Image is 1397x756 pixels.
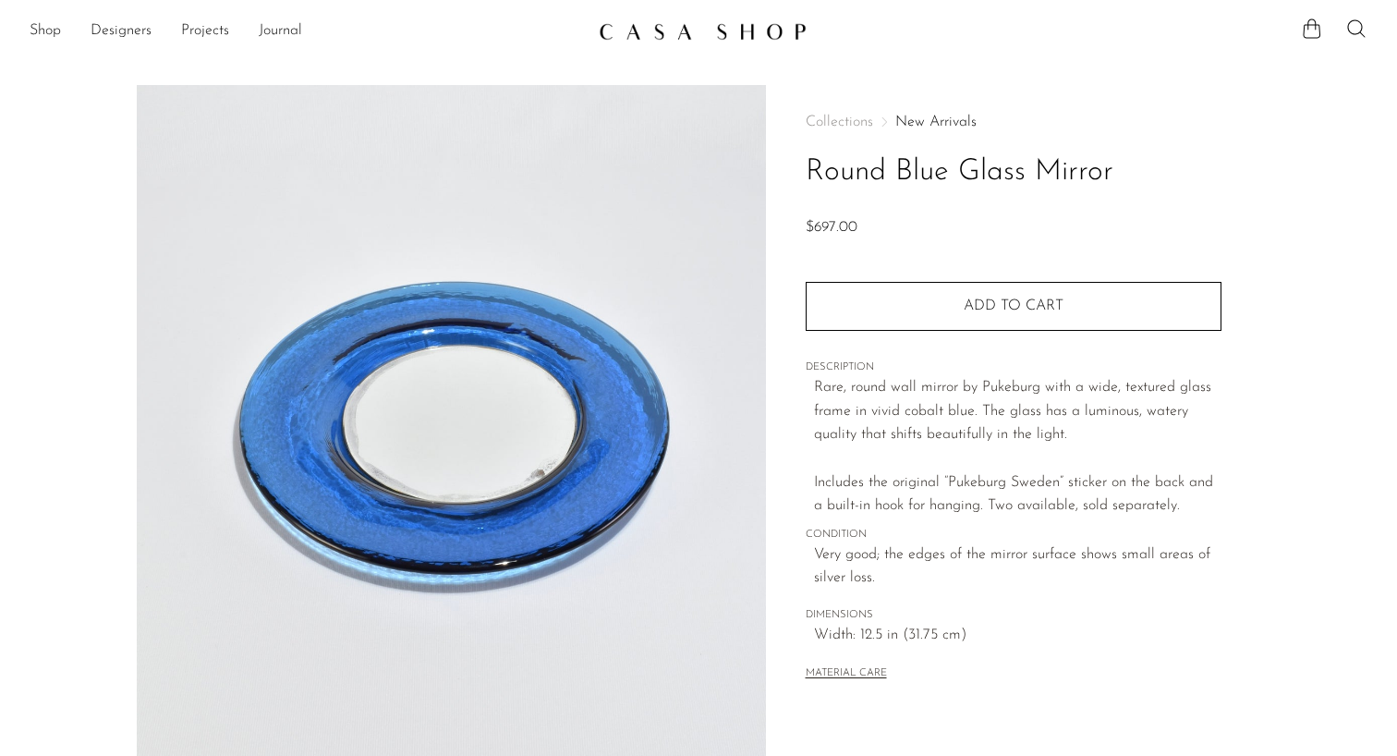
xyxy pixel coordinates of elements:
[806,667,887,681] button: MATERIAL CARE
[814,624,1221,648] span: Width: 12.5 in (31.75 cm)
[806,607,1221,624] span: DIMENSIONS
[30,16,584,47] ul: NEW HEADER MENU
[806,220,857,235] span: $697.00
[806,282,1221,330] button: Add to cart
[30,19,61,43] a: Shop
[806,360,1221,376] span: DESCRIPTION
[259,19,302,43] a: Journal
[806,149,1221,196] h1: Round Blue Glass Mirror
[806,115,1221,129] nav: Breadcrumbs
[895,115,977,129] a: New Arrivals
[91,19,152,43] a: Designers
[814,376,1221,518] p: Rare, round wall mirror by Pukeburg with a wide, textured glass frame in vivid cobalt blue. The g...
[806,115,873,129] span: Collections
[814,543,1221,591] span: Very good; the edges of the mirror surface shows small areas of silver loss.
[806,527,1221,543] span: CONDITION
[181,19,229,43] a: Projects
[30,16,584,47] nav: Desktop navigation
[964,299,1063,313] span: Add to cart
